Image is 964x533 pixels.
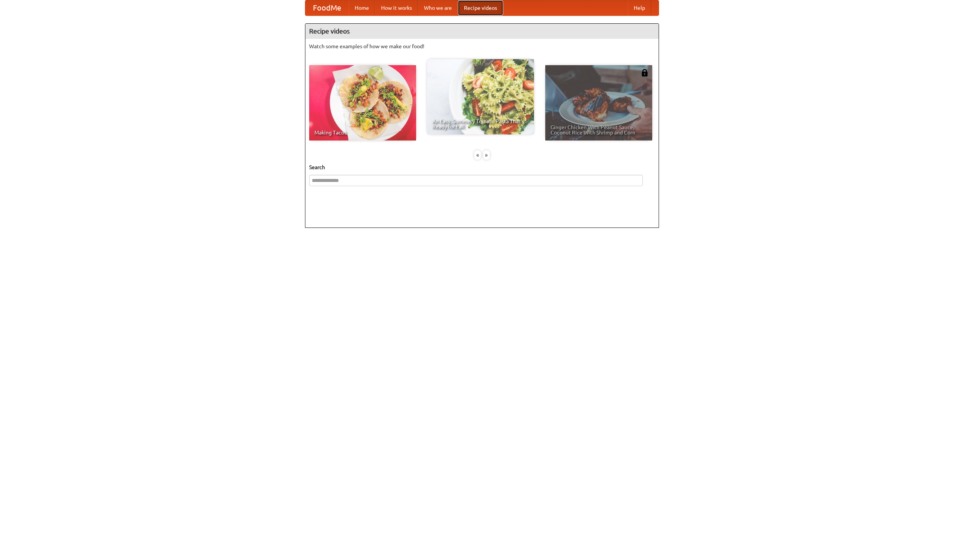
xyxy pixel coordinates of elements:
a: Help [628,0,651,15]
p: Watch some examples of how we make our food! [309,43,655,50]
div: « [474,150,481,160]
a: FoodMe [305,0,349,15]
div: » [483,150,490,160]
span: An Easy, Summery Tomato Pasta That's Ready for Fall [432,119,529,129]
h5: Search [309,163,655,171]
a: Home [349,0,375,15]
a: Making Tacos [309,65,416,141]
img: 483408.png [641,69,648,76]
h4: Recipe videos [305,24,659,39]
a: Who we are [418,0,458,15]
a: Recipe videos [458,0,503,15]
span: Making Tacos [314,130,411,135]
a: An Easy, Summery Tomato Pasta That's Ready for Fall [427,59,534,134]
a: How it works [375,0,418,15]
